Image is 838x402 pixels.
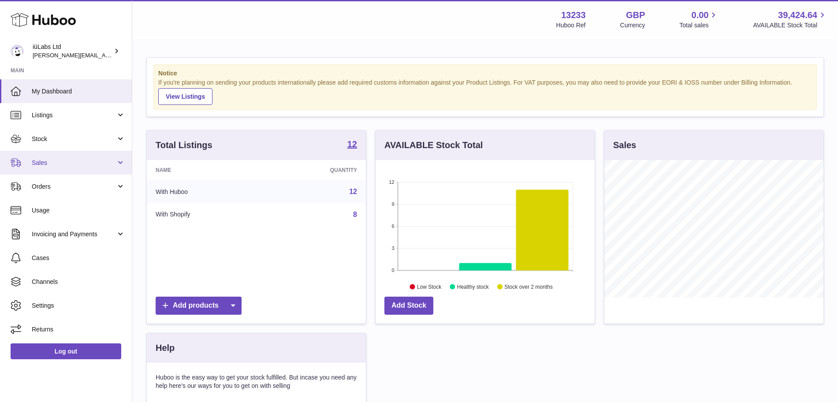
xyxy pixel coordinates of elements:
text: 6 [391,223,394,229]
span: [PERSON_NAME][EMAIL_ADDRESS][DOMAIN_NAME] [33,52,177,59]
a: Log out [11,343,121,359]
a: 8 [353,211,357,218]
div: iüLabs Ltd [33,43,112,60]
text: Stock over 2 months [504,283,552,290]
span: Sales [32,159,116,167]
strong: 13233 [561,9,586,21]
img: annunziata@iulabs.co [11,45,24,58]
h3: Total Listings [156,139,212,151]
span: My Dashboard [32,87,125,96]
p: Huboo is the easy way to get your stock fulfilled. But incase you need any help here's our ways f... [156,373,357,390]
a: 12 [347,140,357,150]
a: Add Stock [384,297,433,315]
text: 12 [389,179,394,185]
div: If you're planning on sending your products internationally please add required customs informati... [158,78,812,105]
td: With Huboo [147,180,265,203]
span: Orders [32,182,116,191]
span: Cases [32,254,125,262]
strong: GBP [626,9,645,21]
a: View Listings [158,88,212,105]
a: 39,424.64 AVAILABLE Stock Total [753,9,827,30]
h3: Help [156,342,175,354]
span: Returns [32,325,125,334]
text: 3 [391,246,394,251]
span: Invoicing and Payments [32,230,116,238]
span: 0.00 [692,9,709,21]
a: Add products [156,297,242,315]
span: Settings [32,301,125,310]
strong: Notice [158,69,812,78]
text: Low Stock [417,283,442,290]
span: Usage [32,206,125,215]
span: Stock [32,135,116,143]
a: 0.00 Total sales [679,9,719,30]
h3: Sales [613,139,636,151]
text: 0 [391,268,394,273]
a: 12 [349,188,357,195]
span: AVAILABLE Stock Total [753,21,827,30]
td: With Shopify [147,203,265,226]
th: Quantity [265,160,366,180]
div: Huboo Ref [556,21,586,30]
span: Total sales [679,21,719,30]
span: Listings [32,111,116,119]
text: Healthy stock [457,283,489,290]
h3: AVAILABLE Stock Total [384,139,483,151]
span: Channels [32,278,125,286]
div: Currency [620,21,645,30]
strong: 12 [347,140,357,149]
span: 39,424.64 [778,9,817,21]
th: Name [147,160,265,180]
text: 9 [391,201,394,207]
